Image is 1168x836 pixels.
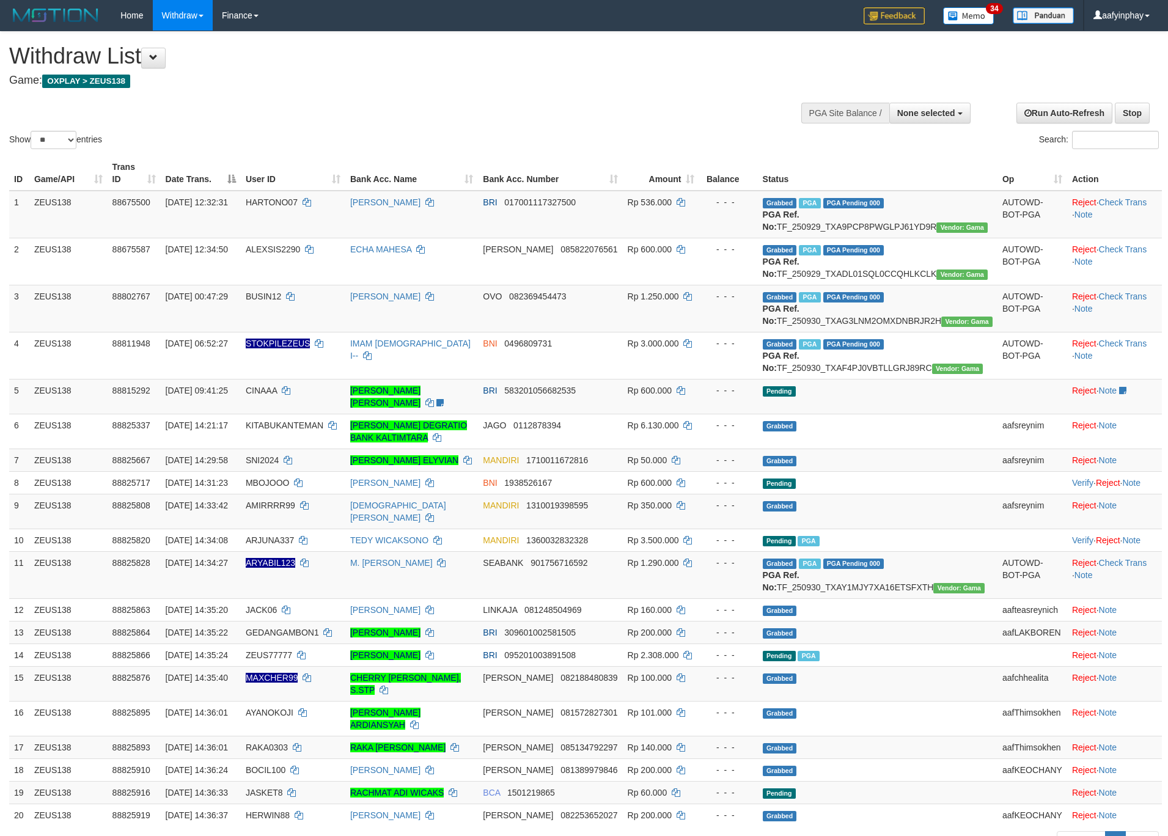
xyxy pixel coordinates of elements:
[483,501,519,510] span: MANDIRI
[42,75,130,88] span: OXPLAY > ZEUS138
[1072,788,1096,798] a: Reject
[704,196,752,208] div: - - -
[758,332,997,379] td: TF_250930_TXAF4PJ0VBTLLGRJ89RC
[9,449,29,471] td: 7
[166,386,228,395] span: [DATE] 09:41:25
[350,650,421,660] a: [PERSON_NAME]
[1099,605,1117,615] a: Note
[704,243,752,255] div: - - -
[246,244,301,254] span: ALEXSIS2290
[9,471,29,494] td: 8
[526,501,588,510] span: Copy 1310019398595 to clipboard
[763,628,797,639] span: Grabbed
[704,672,752,684] div: - - -
[9,44,766,68] h1: Withdraw List
[763,651,796,661] span: Pending
[1074,257,1093,266] a: Note
[504,478,552,488] span: Copy 1938526167 to clipboard
[933,583,985,593] span: Vendor URL: https://trx31.1velocity.biz
[350,558,433,568] a: M. [PERSON_NAME]
[758,551,997,598] td: TF_250930_TXAY1MJY7XA16ETSFXTH
[1067,529,1162,551] td: · ·
[997,621,1067,643] td: aafLAKBOREN
[9,529,29,551] td: 10
[704,290,752,302] div: - - -
[1099,708,1117,717] a: Note
[1067,471,1162,494] td: · ·
[704,626,752,639] div: - - -
[763,559,797,569] span: Grabbed
[1067,414,1162,449] td: ·
[1099,197,1147,207] a: Check Trans
[161,156,241,191] th: Date Trans.: activate to sort column descending
[112,501,150,510] span: 88825808
[1067,494,1162,529] td: ·
[483,535,519,545] span: MANDIRI
[483,673,553,683] span: [PERSON_NAME]
[29,285,108,332] td: ZEUS138
[483,291,502,301] span: OVO
[1099,339,1147,348] a: Check Trans
[350,605,421,615] a: [PERSON_NAME]
[628,291,679,301] span: Rp 1.250.000
[997,191,1067,238] td: AUTOWD-BOT-PGA
[350,291,421,301] a: [PERSON_NAME]
[758,285,997,332] td: TF_250930_TXAG3LNM2OMXDNBRJR2H
[166,478,228,488] span: [DATE] 14:31:23
[524,605,581,615] span: Copy 081248504969 to clipboard
[823,198,884,208] span: PGA Pending
[350,420,467,442] a: [PERSON_NAME] DEGRATIO BANK KALTIMTARA
[1067,379,1162,414] td: ·
[1067,238,1162,285] td: · ·
[628,455,667,465] span: Rp 50.000
[1099,673,1117,683] a: Note
[350,765,421,775] a: [PERSON_NAME]
[628,650,679,660] span: Rp 2.308.000
[1099,501,1117,510] a: Note
[9,131,102,149] label: Show entries
[936,222,988,233] span: Vendor URL: https://trx31.1velocity.biz
[1072,765,1096,775] a: Reject
[246,291,281,301] span: BUSIN12
[1074,351,1093,361] a: Note
[112,673,150,683] span: 88825876
[628,535,679,545] span: Rp 3.500.000
[763,479,796,489] span: Pending
[29,621,108,643] td: ZEUS138
[823,559,884,569] span: PGA Pending
[246,197,298,207] span: HARTONO07
[560,673,617,683] span: Copy 082188480839 to clipboard
[823,245,884,255] span: PGA Pending
[763,292,797,302] span: Grabbed
[1099,455,1117,465] a: Note
[9,494,29,529] td: 9
[997,598,1067,621] td: aafteasreynich
[483,478,497,488] span: BNI
[350,628,421,637] a: [PERSON_NAME]
[1099,628,1117,637] a: Note
[763,501,797,512] span: Grabbed
[1099,743,1117,752] a: Note
[29,449,108,471] td: ZEUS138
[29,666,108,701] td: ZEUS138
[29,379,108,414] td: ZEUS138
[166,339,228,348] span: [DATE] 06:52:27
[112,455,150,465] span: 88825667
[166,291,228,301] span: [DATE] 00:47:29
[763,339,797,350] span: Grabbed
[478,156,622,191] th: Bank Acc. Number: activate to sort column ascending
[246,558,295,568] span: Nama rekening ada tanda titik/strip, harap diedit
[704,477,752,489] div: - - -
[246,455,279,465] span: SNI2024
[1072,291,1096,301] a: Reject
[504,628,576,637] span: Copy 309601002581505 to clipboard
[704,604,752,616] div: - - -
[864,7,925,24] img: Feedback.jpg
[31,131,76,149] select: Showentries
[9,666,29,701] td: 15
[350,708,421,730] a: [PERSON_NAME] ARDIANSYAH
[932,364,983,374] span: Vendor URL: https://trx31.1velocity.biz
[483,558,523,568] span: SEABANK
[9,191,29,238] td: 1
[350,673,461,695] a: CHERRY [PERSON_NAME], S.STP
